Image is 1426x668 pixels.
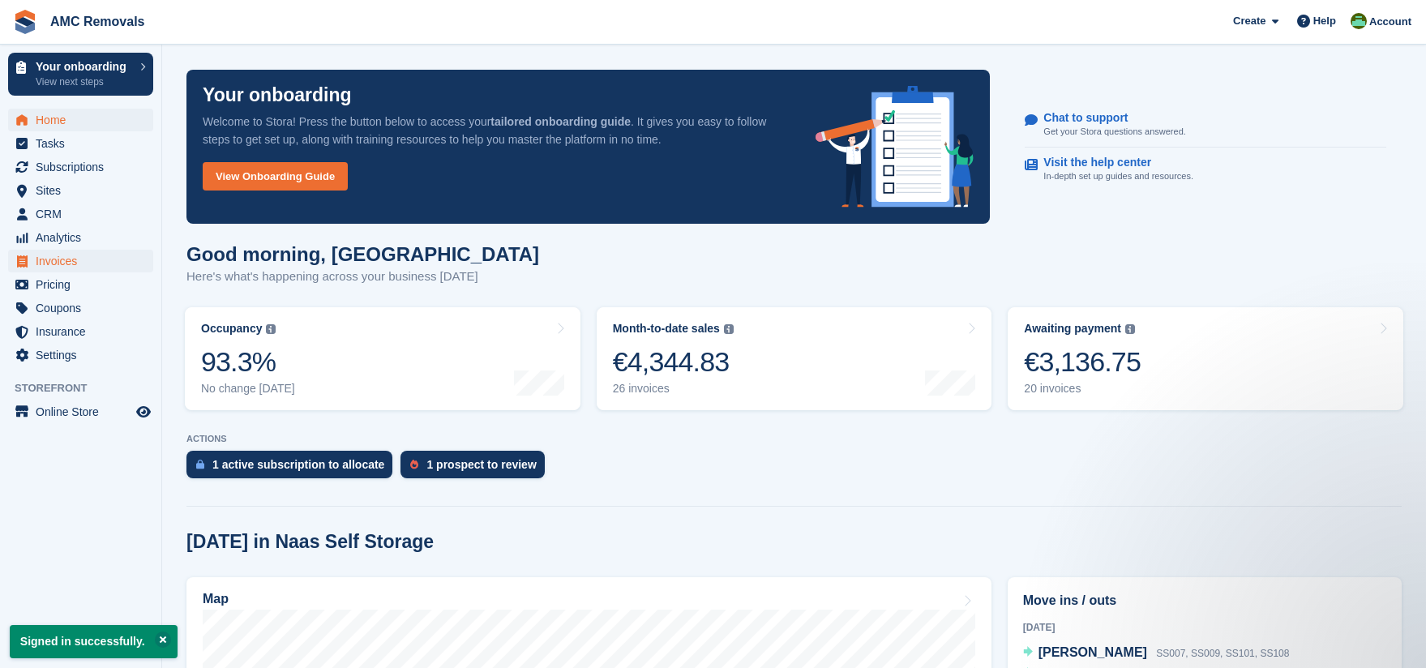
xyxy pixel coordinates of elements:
[400,451,552,486] a: 1 prospect to review
[36,344,133,366] span: Settings
[186,243,539,265] h1: Good morning, [GEOGRAPHIC_DATA]
[8,273,153,296] a: menu
[36,156,133,178] span: Subscriptions
[1024,382,1141,396] div: 20 invoices
[185,307,580,410] a: Occupancy 93.3% No change [DATE]
[36,203,133,225] span: CRM
[1125,324,1135,334] img: icon-info-grey-7440780725fd019a000dd9b08b2336e03edf1995a4989e88bcd33f0948082b44.svg
[1043,169,1193,183] p: In-depth set up guides and resources.
[8,53,153,96] a: Your onboarding View next steps
[36,75,132,89] p: View next steps
[36,109,133,131] span: Home
[186,268,539,286] p: Here's what's happening across your business [DATE]
[266,324,276,334] img: icon-info-grey-7440780725fd019a000dd9b08b2336e03edf1995a4989e88bcd33f0948082b44.svg
[1024,345,1141,379] div: €3,136.75
[1024,322,1121,336] div: Awaiting payment
[15,380,161,396] span: Storefront
[36,226,133,249] span: Analytics
[613,345,734,379] div: €4,344.83
[597,307,992,410] a: Month-to-date sales €4,344.83 26 invoices
[8,250,153,272] a: menu
[201,345,295,379] div: 93.3%
[1043,125,1185,139] p: Get your Stora questions answered.
[10,625,178,658] p: Signed in successfully.
[1023,643,1290,664] a: [PERSON_NAME] SS007, SS009, SS101, SS108
[8,156,153,178] a: menu
[410,460,418,469] img: prospect-51fa495bee0391a8d652442698ab0144808aea92771e9ea1ae160a38d050c398.svg
[186,451,400,486] a: 1 active subscription to allocate
[8,109,153,131] a: menu
[44,8,151,35] a: AMC Removals
[134,402,153,422] a: Preview store
[8,344,153,366] a: menu
[8,226,153,249] a: menu
[426,458,536,471] div: 1 prospect to review
[203,162,348,191] a: View Onboarding Guide
[36,132,133,155] span: Tasks
[8,203,153,225] a: menu
[816,86,974,208] img: onboarding-info-6c161a55d2c0e0a8cae90662b2fe09162a5109e8cc188191df67fb4f79e88e88.svg
[36,400,133,423] span: Online Store
[1351,13,1367,29] img: Kayleigh Deegan
[36,273,133,296] span: Pricing
[8,132,153,155] a: menu
[1038,645,1147,659] span: [PERSON_NAME]
[186,531,434,553] h2: [DATE] in Naas Self Storage
[1008,307,1403,410] a: Awaiting payment €3,136.75 20 invoices
[490,115,631,128] strong: tailored onboarding guide
[203,592,229,606] h2: Map
[13,10,37,34] img: stora-icon-8386f47178a22dfd0bd8f6a31ec36ba5ce8667c1dd55bd0f319d3a0aa187defe.svg
[724,324,734,334] img: icon-info-grey-7440780725fd019a000dd9b08b2336e03edf1995a4989e88bcd33f0948082b44.svg
[1313,13,1336,29] span: Help
[201,322,262,336] div: Occupancy
[203,86,352,105] p: Your onboarding
[1369,14,1411,30] span: Account
[613,382,734,396] div: 26 invoices
[1156,648,1289,659] span: SS007, SS009, SS101, SS108
[212,458,384,471] div: 1 active subscription to allocate
[1023,620,1386,635] div: [DATE]
[186,434,1402,444] p: ACTIONS
[613,322,720,336] div: Month-to-date sales
[8,297,153,319] a: menu
[36,179,133,202] span: Sites
[8,400,153,423] a: menu
[196,459,204,469] img: active_subscription_to_allocate_icon-d502201f5373d7db506a760aba3b589e785aa758c864c3986d89f69b8ff3...
[8,320,153,343] a: menu
[1233,13,1265,29] span: Create
[1025,148,1386,191] a: Visit the help center In-depth set up guides and resources.
[1043,156,1180,169] p: Visit the help center
[1023,591,1386,610] h2: Move ins / outs
[36,61,132,72] p: Your onboarding
[1025,103,1386,148] a: Chat to support Get your Stora questions answered.
[36,297,133,319] span: Coupons
[8,179,153,202] a: menu
[36,250,133,272] span: Invoices
[1043,111,1172,125] p: Chat to support
[203,113,790,148] p: Welcome to Stora! Press the button below to access your . It gives you easy to follow steps to ge...
[201,382,295,396] div: No change [DATE]
[36,320,133,343] span: Insurance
